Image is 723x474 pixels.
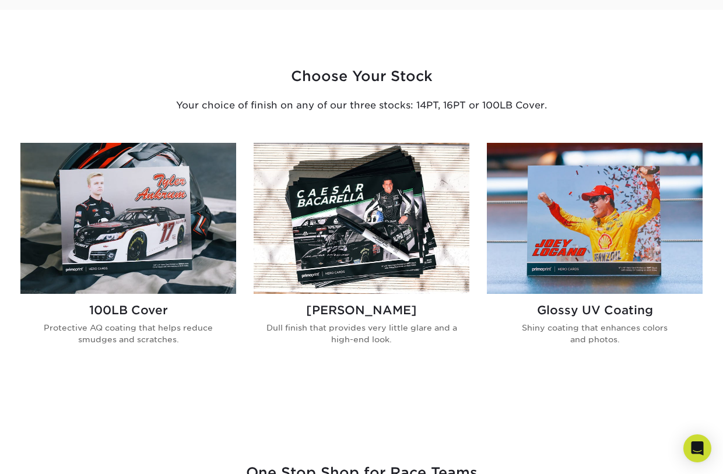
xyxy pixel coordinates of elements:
h3: Choose Your Stock [20,66,703,87]
a: 100LB Gloss Race Hero Card 100LB Cover Protective AQ coating that helps reduce smudges and scratc... [20,143,236,364]
a: Matte NASCAR Hero Cards [PERSON_NAME] Dull finish that provides very little glare and a high-end ... [254,143,469,364]
p: Your choice of finish on any of our three stocks: 14PT, 16PT or 100LB Cover. [114,96,609,115]
div: Open Intercom Messenger [683,434,711,462]
img: Glossy UV Coated Autograph Cards [487,143,703,294]
h2: [PERSON_NAME] [263,303,460,317]
img: 100LB Gloss Race Hero Card [20,143,236,294]
h2: 100LB Cover [30,303,227,317]
a: Glossy UV Coated Autograph Cards Glossy UV Coating Shiny coating that enhances colors and photos. [487,143,703,364]
p: Protective AQ coating that helps reduce smudges and scratches. [30,322,227,346]
p: Shiny coating that enhances colors and photos. [496,322,693,346]
p: Dull finish that provides very little glare and a high-end look. [263,322,460,346]
img: Matte NASCAR Hero Cards [254,143,469,294]
h2: Glossy UV Coating [496,303,693,317]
